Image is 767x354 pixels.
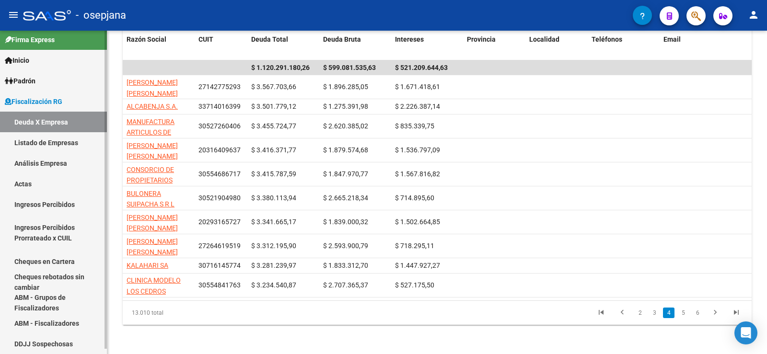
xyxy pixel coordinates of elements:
[127,214,178,232] span: [PERSON_NAME] [PERSON_NAME]
[633,305,647,321] li: page 2
[198,262,241,269] span: 30716145774
[251,122,296,130] span: $ 3.455.724,77
[588,29,660,61] datatable-header-cell: Teléfonos
[198,281,241,289] span: 30554841763
[395,170,440,178] span: $ 1.567.816,82
[323,122,368,130] span: $ 2.620.385,02
[127,276,190,306] span: CLINICA MODELO LOS CEDROS SOCIEDAD ANONIMA
[323,242,368,250] span: $ 2.593.900,79
[323,194,368,202] span: $ 2.665.218,34
[251,262,296,269] span: $ 3.281.239,97
[463,29,525,61] datatable-header-cell: Provincia
[634,308,646,318] a: 2
[395,103,440,110] span: $ 2.226.387,14
[127,238,178,256] span: [PERSON_NAME] [PERSON_NAME]
[5,76,35,86] span: Padrón
[251,146,296,154] span: $ 3.416.371,77
[676,305,690,321] li: page 5
[251,64,310,71] span: $ 1.120.291.180,26
[198,242,241,250] span: 27264619519
[323,103,368,110] span: $ 1.275.391,98
[395,242,434,250] span: $ 718.295,11
[251,35,288,43] span: Deuda Total
[319,29,391,61] datatable-header-cell: Deuda Bruta
[323,170,368,178] span: $ 1.847.970,77
[592,35,622,43] span: Teléfonos
[395,218,440,226] span: $ 1.502.664,85
[525,29,588,61] datatable-header-cell: Localidad
[251,103,296,110] span: $ 3.501.779,12
[127,190,174,208] span: BULONERA SUIPACHA S R L
[706,308,724,318] a: go to next page
[198,83,241,91] span: 27142775293
[127,103,178,110] span: ALCABENJA S.A.
[692,308,703,318] a: 6
[8,9,19,21] mat-icon: menu
[323,64,376,71] span: $ 599.081.535,63
[198,122,241,130] span: 30527260406
[198,35,213,43] span: CUIT
[647,305,662,321] li: page 3
[123,301,247,325] div: 13.010 total
[247,29,319,61] datatable-header-cell: Deuda Total
[323,281,368,289] span: $ 2.707.365,37
[198,103,241,110] span: 33714016399
[127,142,178,160] span: [PERSON_NAME] [PERSON_NAME]
[127,166,178,206] span: CONSORCIO DE PROPIETARIOS [PERSON_NAME] 7047
[251,218,296,226] span: $ 3.341.665,17
[395,262,440,269] span: $ 1.447.927,27
[198,146,241,154] span: 20316409637
[690,305,705,321] li: page 6
[727,308,745,318] a: go to last page
[649,308,660,318] a: 3
[5,96,62,107] span: Fiscalización RG
[5,34,55,45] span: Firma Express
[123,29,195,61] datatable-header-cell: Razón Social
[195,29,247,61] datatable-header-cell: CUIT
[677,308,689,318] a: 5
[323,83,368,91] span: $ 1.896.285,05
[395,122,434,130] span: $ 835.339,75
[5,55,29,66] span: Inicio
[76,5,126,26] span: - osepjana
[323,146,368,154] span: $ 1.879.574,68
[251,83,296,91] span: $ 3.567.703,66
[613,308,631,318] a: go to previous page
[529,35,559,43] span: Localidad
[127,118,188,158] span: MANUFACTURA ARTICULOS DE CAUCHO YACO S A C I F I
[663,308,674,318] a: 4
[663,35,681,43] span: Email
[251,194,296,202] span: $ 3.380.113,94
[592,308,610,318] a: go to first page
[251,281,296,289] span: $ 3.234.540,87
[395,35,424,43] span: Intereses
[395,83,440,91] span: $ 1.671.418,61
[467,35,496,43] span: Provincia
[198,218,241,226] span: 20293165727
[251,242,296,250] span: $ 3.312.195,90
[251,170,296,178] span: $ 3.415.787,59
[662,305,676,321] li: page 4
[323,218,368,226] span: $ 1.839.000,32
[198,170,241,178] span: 30554686717
[127,79,178,97] span: [PERSON_NAME] [PERSON_NAME]
[323,35,361,43] span: Deuda Bruta
[395,281,434,289] span: $ 527.175,50
[391,29,463,61] datatable-header-cell: Intereses
[748,9,759,21] mat-icon: person
[395,64,448,71] span: $ 521.209.644,63
[198,194,241,202] span: 30521904980
[127,35,166,43] span: Razón Social
[323,262,368,269] span: $ 1.833.312,70
[395,194,434,202] span: $ 714.895,60
[395,146,440,154] span: $ 1.536.797,09
[127,262,168,269] span: KALAHARI SA
[734,321,757,344] div: Open Intercom Messenger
